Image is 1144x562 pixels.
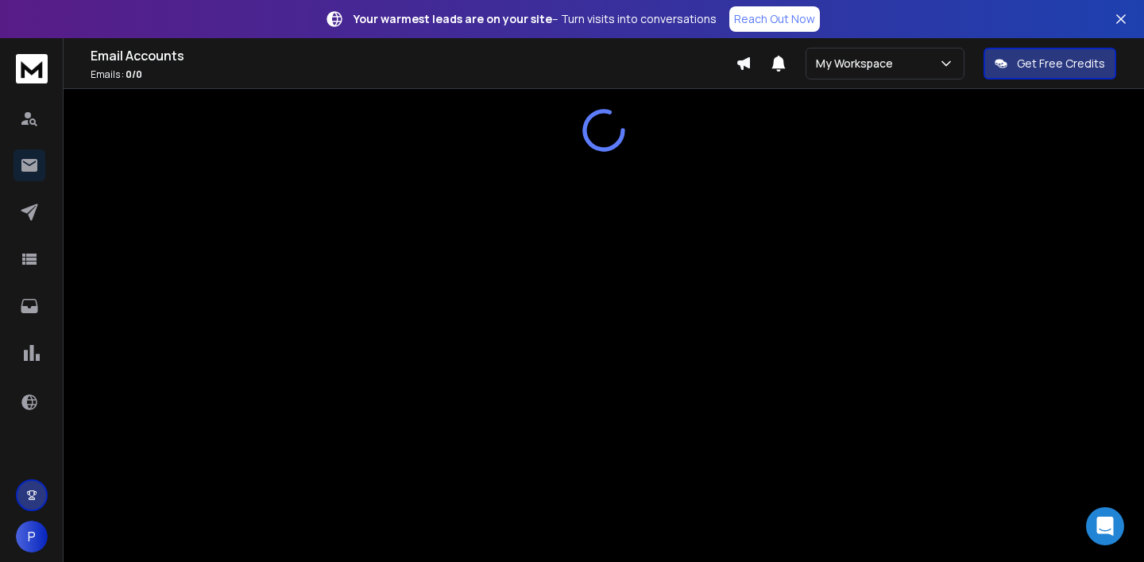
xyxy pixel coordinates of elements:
[1086,507,1124,545] div: Open Intercom Messenger
[984,48,1116,79] button: Get Free Credits
[816,56,899,72] p: My Workspace
[729,6,820,32] a: Reach Out Now
[91,46,736,65] h1: Email Accounts
[16,54,48,83] img: logo
[126,68,142,81] span: 0 / 0
[734,11,815,27] p: Reach Out Now
[354,11,552,26] strong: Your warmest leads are on your site
[1017,56,1105,72] p: Get Free Credits
[354,11,717,27] p: – Turn visits into conversations
[91,68,736,81] p: Emails :
[16,521,48,552] button: P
